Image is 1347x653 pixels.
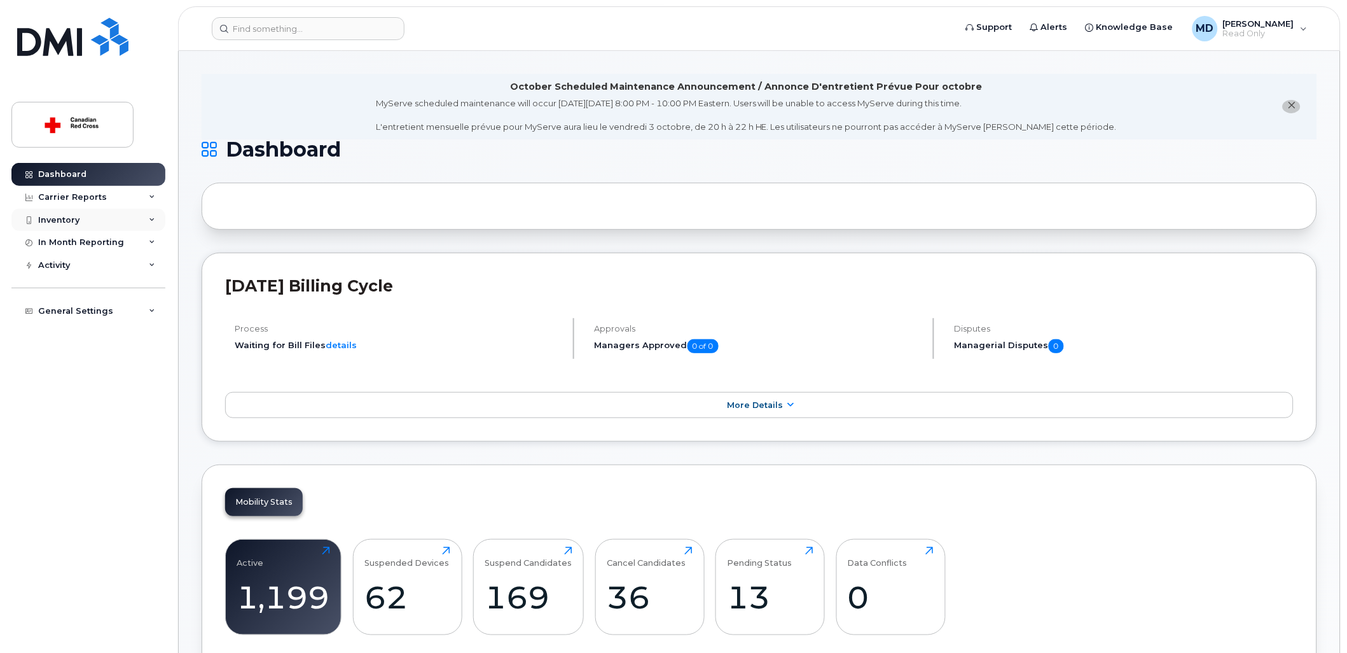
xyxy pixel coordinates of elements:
div: 62 [364,579,450,616]
a: Cancel Candidates36 [607,547,693,628]
li: Waiting for Bill Files [235,339,562,351]
a: Suspended Devices62 [364,547,450,628]
button: close notification [1283,100,1301,113]
span: 0 of 0 [687,339,719,353]
div: Pending Status [728,547,792,568]
a: Pending Status13 [728,547,813,628]
div: 169 [485,579,572,616]
span: Dashboard [226,140,341,159]
div: 1,199 [237,579,330,616]
h2: [DATE] Billing Cycle [225,276,1294,295]
div: October Scheduled Maintenance Announcement / Annonce D'entretient Prévue Pour octobre [511,80,983,94]
div: Suspend Candidates [485,547,572,568]
div: MyServe scheduled maintenance will occur [DATE][DATE] 8:00 PM - 10:00 PM Eastern. Users will be u... [376,97,1117,133]
h5: Managerial Disputes [955,339,1294,353]
span: More Details [727,400,783,410]
h4: Process [235,324,562,334]
div: Suspended Devices [364,547,449,568]
div: Cancel Candidates [607,547,686,568]
h4: Disputes [955,324,1294,334]
div: 36 [607,579,693,616]
h5: Managers Approved [595,339,922,353]
div: 0 [848,579,934,616]
a: details [326,340,357,350]
a: Data Conflicts0 [848,547,934,628]
h4: Approvals [595,324,922,334]
a: Suspend Candidates169 [485,547,572,628]
a: Active1,199 [237,547,330,628]
div: Data Conflicts [848,547,908,568]
span: 0 [1049,339,1064,353]
div: 13 [728,579,813,616]
div: Active [237,547,264,568]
